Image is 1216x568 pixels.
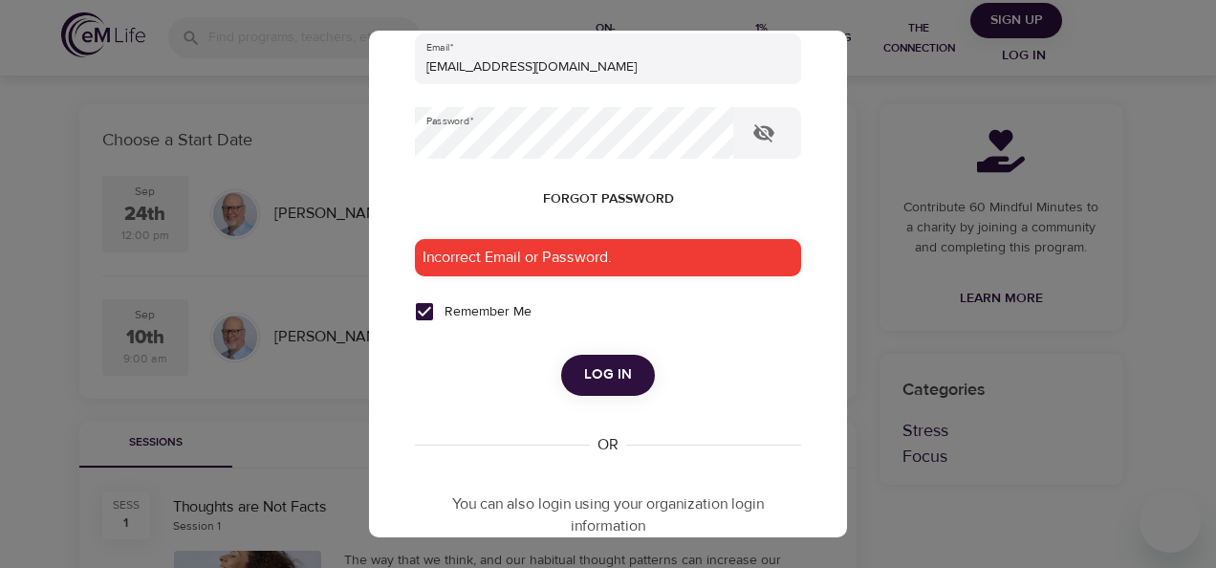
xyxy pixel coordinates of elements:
[584,362,632,387] span: Log in
[415,493,801,537] p: You can also login using your organization login information
[445,302,532,322] span: Remember Me
[590,434,626,456] div: OR
[561,355,655,395] button: Log in
[415,239,801,276] div: Incorrect Email or Password.
[543,187,674,211] span: Forgot password
[535,182,682,217] button: Forgot password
